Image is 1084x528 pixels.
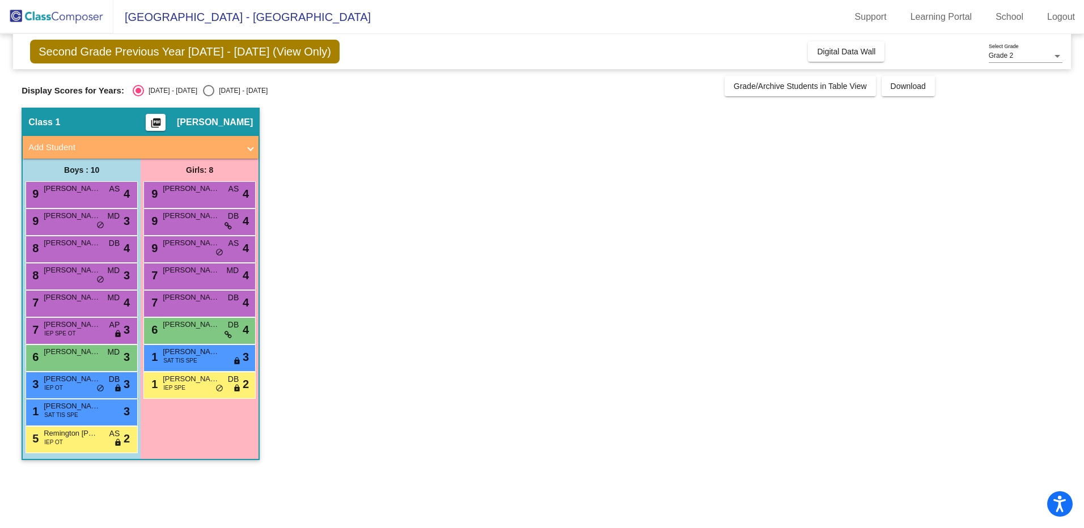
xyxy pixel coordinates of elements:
[163,319,219,330] span: [PERSON_NAME]
[163,183,219,194] span: [PERSON_NAME]
[107,292,120,304] span: MD
[163,292,219,303] span: [PERSON_NAME]
[228,292,239,304] span: DB
[163,384,185,392] span: IEP SPE
[725,76,876,96] button: Grade/Archive Students in Table View
[149,296,158,309] span: 7
[113,8,371,26] span: [GEOGRAPHIC_DATA] - [GEOGRAPHIC_DATA]
[882,76,935,96] button: Download
[44,373,100,385] span: [PERSON_NAME] [PERSON_NAME]
[44,384,63,392] span: IEP OT
[163,265,219,276] span: [PERSON_NAME]
[149,351,158,363] span: 1
[133,85,268,96] mat-radio-group: Select an option
[149,269,158,282] span: 7
[1038,8,1084,26] a: Logout
[124,321,130,338] span: 3
[144,86,197,96] div: [DATE] - [DATE]
[243,212,249,229] span: 4
[44,210,100,222] span: [PERSON_NAME]
[29,323,39,336] span: 7
[163,237,219,249] span: [PERSON_NAME]
[44,183,100,194] span: [PERSON_NAME]
[177,117,253,128] span: [PERSON_NAME]
[149,117,163,133] mat-icon: picture_as_pdf
[808,41,884,62] button: Digital Data Wall
[44,292,100,303] span: [PERSON_NAME]
[29,269,39,282] span: 8
[124,185,130,202] span: 4
[163,210,219,222] span: [PERSON_NAME]
[44,265,100,276] span: [PERSON_NAME]
[986,8,1032,26] a: School
[243,348,249,365] span: 3
[44,411,78,419] span: SAT TIS SPE
[124,240,130,257] span: 4
[233,357,241,366] span: lock
[109,183,120,195] span: AS
[29,188,39,200] span: 9
[29,432,39,445] span: 5
[22,86,124,96] span: Display Scores for Years:
[124,348,130,365] span: 3
[901,8,981,26] a: Learning Portal
[163,373,219,385] span: [PERSON_NAME]
[243,267,249,284] span: 4
[96,275,104,284] span: do_not_disturb_alt
[23,136,259,159] mat-expansion-panel-header: Add Student
[124,403,130,420] span: 3
[149,215,158,227] span: 9
[29,242,39,254] span: 8
[214,86,268,96] div: [DATE] - [DATE]
[124,430,130,447] span: 2
[243,376,249,393] span: 2
[23,159,141,181] div: Boys : 10
[846,8,896,26] a: Support
[124,376,130,393] span: 3
[226,265,239,276] span: MD
[243,240,249,257] span: 4
[149,242,158,254] span: 9
[163,356,197,365] span: SAT TIS SPE
[44,319,100,330] span: [PERSON_NAME]
[228,373,239,385] span: DB
[29,405,39,418] span: 1
[243,321,249,338] span: 4
[44,346,100,357] span: [PERSON_NAME]
[44,329,75,338] span: IEP SPE OT
[109,428,120,440] span: AS
[124,294,130,311] span: 4
[891,82,926,91] span: Download
[114,438,122,448] span: lock
[44,438,63,446] span: IEP OT
[233,384,241,393] span: lock
[734,82,867,91] span: Grade/Archive Students in Table View
[109,319,120,331] span: AP
[107,346,120,358] span: MD
[114,384,122,393] span: lock
[146,114,166,131] button: Print Students Details
[124,212,130,229] span: 3
[109,373,120,385] span: DB
[141,159,259,181] div: Girls: 8
[96,221,104,230] span: do_not_disturb_alt
[228,319,239,331] span: DB
[29,215,39,227] span: 9
[989,52,1013,59] span: Grade 2
[44,237,100,249] span: [PERSON_NAME]
[243,294,249,311] span: 4
[109,237,120,249] span: DB
[44,428,100,439] span: Remington [PERSON_NAME]
[28,117,60,128] span: Class 1
[30,40,340,63] span: Second Grade Previous Year [DATE] - [DATE] (View Only)
[29,296,39,309] span: 7
[163,346,219,357] span: [PERSON_NAME]
[29,378,39,390] span: 3
[149,323,158,336] span: 6
[44,401,100,412] span: [PERSON_NAME]
[228,183,239,195] span: AS
[817,47,875,56] span: Digital Data Wall
[107,210,120,222] span: MD
[124,267,130,284] span: 3
[243,185,249,202] span: 4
